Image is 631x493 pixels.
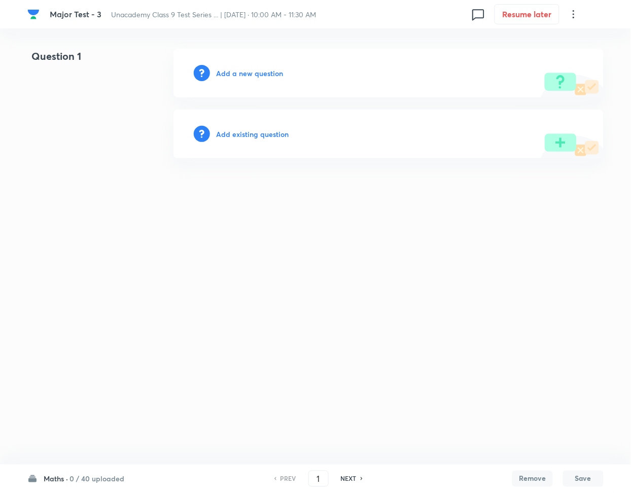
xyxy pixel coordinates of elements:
[563,471,604,487] button: Save
[512,471,553,487] button: Remove
[27,8,42,20] a: Company Logo
[27,8,40,20] img: Company Logo
[281,474,296,483] h6: PREV
[216,68,283,79] h6: Add a new question
[44,474,68,484] h6: Maths ·
[112,10,317,19] span: Unacademy Class 9 Test Series ... | [DATE] · 10:00 AM - 11:30 AM
[341,474,357,483] h6: NEXT
[69,474,124,484] h6: 0 / 40 uploaded
[50,9,101,19] span: Major Test - 3
[495,4,559,24] button: Resume later
[27,49,141,72] h4: Question 1
[216,129,289,139] h6: Add existing question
